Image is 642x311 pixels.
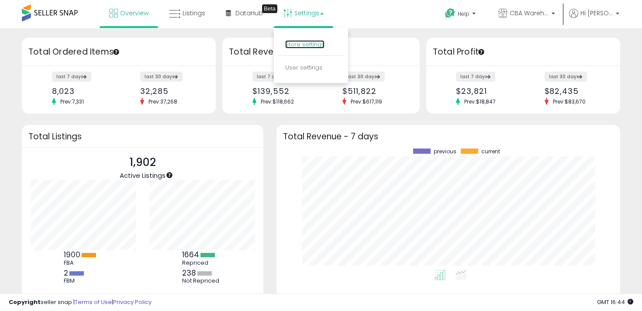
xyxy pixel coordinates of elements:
[183,9,205,17] span: Listings
[456,86,516,96] div: $23,821
[64,277,103,284] div: FBM
[597,298,633,306] span: 2025-09-12 16:44 GMT
[252,72,292,82] label: last 7 days
[140,72,183,82] label: last 30 days
[342,72,385,82] label: last 30 days
[182,277,221,284] div: Not Repriced
[9,298,152,307] div: seller snap | |
[569,9,619,28] a: Hi [PERSON_NAME]
[28,46,209,58] h3: Total Ordered Items
[460,98,500,105] span: Prev: $18,847
[56,98,88,105] span: Prev: 7,331
[64,259,103,266] div: FBA
[166,171,173,179] div: Tooltip anchor
[182,249,199,260] b: 1664
[285,40,324,48] a: Store settings
[445,8,456,19] i: Get Help
[256,98,298,105] span: Prev: $118,662
[438,1,484,28] a: Help
[182,268,196,278] b: 238
[252,86,314,96] div: $139,552
[477,48,485,56] div: Tooltip anchor
[433,46,614,58] h3: Total Profit
[52,86,112,96] div: 8,023
[545,86,605,96] div: $82,435
[28,133,257,140] h3: Total Listings
[458,10,469,17] span: Help
[434,149,456,155] span: previous
[229,46,413,58] h3: Total Revenue
[346,98,387,105] span: Prev: $617,119
[283,133,614,140] h3: Total Revenue - 7 days
[549,98,590,105] span: Prev: $83,670
[481,149,500,155] span: current
[113,298,152,306] a: Privacy Policy
[140,86,200,96] div: 32,285
[545,72,587,82] label: last 30 days
[120,171,166,180] span: Active Listings
[120,9,148,17] span: Overview
[52,72,91,82] label: last 7 days
[144,98,182,105] span: Prev: 37,268
[64,249,80,260] b: 1900
[580,9,613,17] span: Hi [PERSON_NAME]
[64,268,68,278] b: 2
[342,86,404,96] div: $511,822
[262,4,277,13] div: Tooltip anchor
[285,63,322,72] a: User settings
[112,48,120,56] div: Tooltip anchor
[182,259,221,266] div: Repriced
[9,298,41,306] strong: Copyright
[75,298,112,306] a: Terms of Use
[510,9,549,17] span: CBA Warehouses
[235,9,263,17] span: DataHub
[120,154,166,171] p: 1,902
[456,72,495,82] label: last 7 days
